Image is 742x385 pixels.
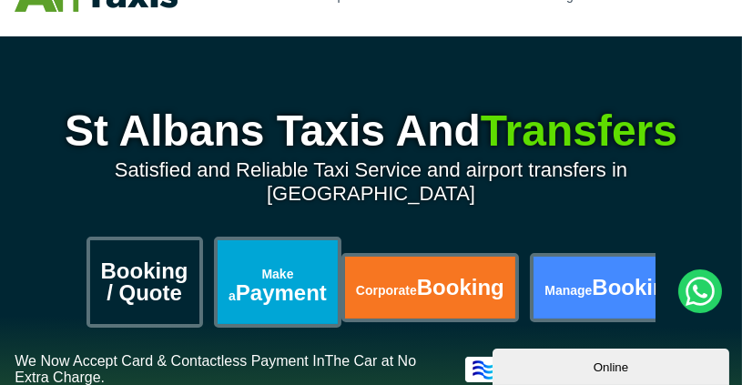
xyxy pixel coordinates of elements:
a: CorporateBooking [345,257,515,319]
span: Make a [229,267,293,303]
span: Manage [544,283,592,298]
span: Transfers [481,106,677,155]
span: Corporate [356,283,417,298]
iframe: chat widget [493,345,733,385]
img: Credit And Debit Cards [465,357,727,382]
a: ManageBooking [534,257,690,319]
h1: St Albans Taxis And [15,109,727,153]
span: The Car at No Extra Charge. [15,353,416,385]
a: Make aPayment [218,240,338,324]
p: Satisfied and Reliable Taxi Service and airport transfers in [GEOGRAPHIC_DATA] [15,158,727,206]
a: Booking / Quote [90,240,199,324]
